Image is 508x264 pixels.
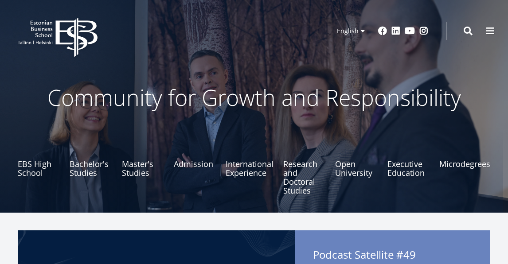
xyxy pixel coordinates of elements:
[122,142,164,195] a: Master's Studies
[226,142,274,195] a: International Experience
[391,27,400,35] a: Linkedin
[174,142,216,195] a: Admission
[283,142,325,195] a: Research and Doctoral Studies
[70,142,112,195] a: Bachelor's Studies
[335,142,377,195] a: Open University
[19,84,489,111] p: Community for Growth and Responsibility
[18,142,60,195] a: EBS High School
[439,142,490,195] a: Microdegrees
[405,27,415,35] a: Youtube
[419,27,428,35] a: Instagram
[378,27,387,35] a: Facebook
[387,142,430,195] a: Executive Education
